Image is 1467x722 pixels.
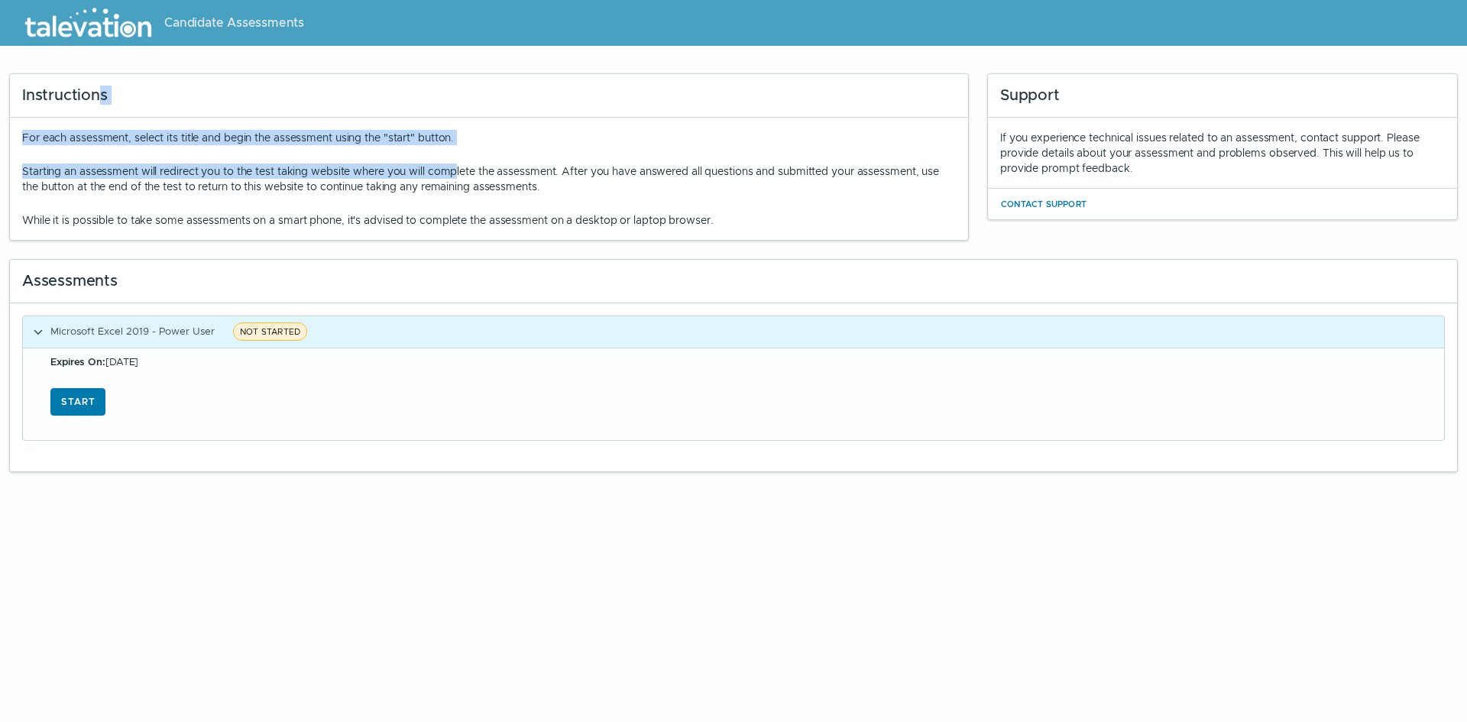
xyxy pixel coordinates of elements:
[1000,195,1087,213] button: Contact Support
[22,130,956,228] div: For each assessment, select its title and begin the assessment using the "start" button.
[18,4,158,42] img: Talevation_Logo_Transparent_white.png
[10,74,968,118] div: Instructions
[50,388,105,416] button: Start
[164,14,304,32] span: Candidate Assessments
[22,348,1445,441] div: Microsoft Excel 2019 - Power UserNOT STARTED
[50,355,138,368] span: [DATE]
[22,164,956,194] p: Starting an assessment will redirect you to the test taking website where you will complete the a...
[50,325,215,338] span: Microsoft Excel 2019 - Power User
[23,316,1444,348] button: Microsoft Excel 2019 - Power UserNOT STARTED
[50,355,105,368] b: Expires On:
[233,322,307,341] span: NOT STARTED
[1000,130,1445,176] div: If you experience technical issues related to an assessment, contact support. Please provide deta...
[10,260,1457,303] div: Assessments
[22,212,956,228] p: While it is possible to take some assessments on a smart phone, it's advised to complete the asse...
[78,12,101,24] span: Help
[988,74,1457,118] div: Support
